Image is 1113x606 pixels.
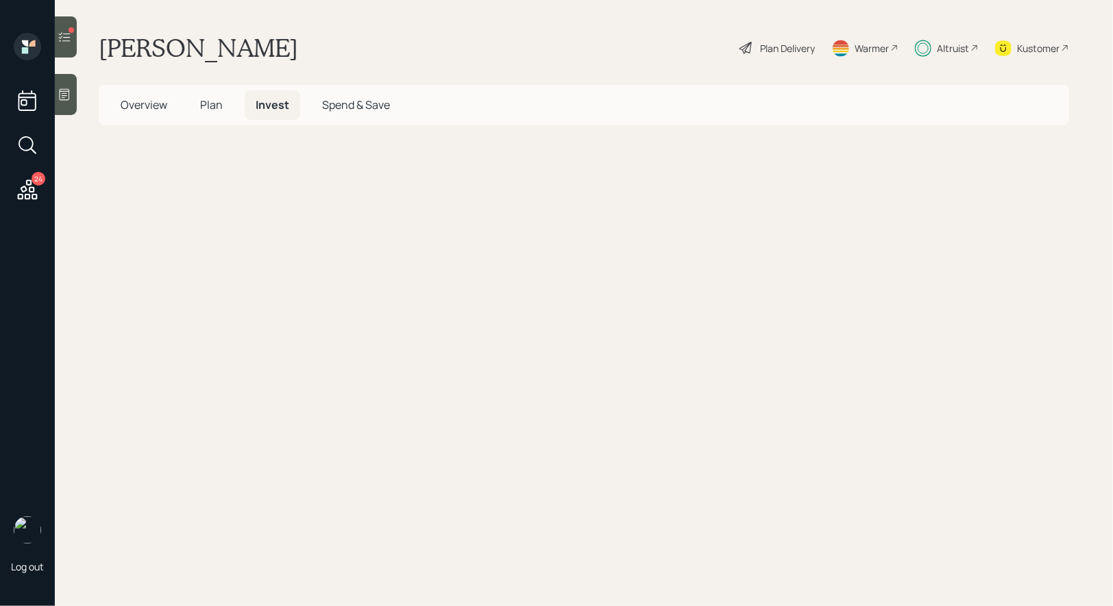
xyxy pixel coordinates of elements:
div: Altruist [937,41,969,55]
img: treva-nostdahl-headshot.png [14,516,41,544]
span: Overview [121,97,167,112]
h1: [PERSON_NAME] [99,33,298,63]
div: Plan Delivery [760,41,815,55]
span: Invest [256,97,289,112]
div: Warmer [855,41,889,55]
div: Log out [11,560,44,573]
div: Kustomer [1017,41,1060,55]
div: 24 [32,172,45,186]
span: Spend & Save [322,97,390,112]
span: Plan [200,97,223,112]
